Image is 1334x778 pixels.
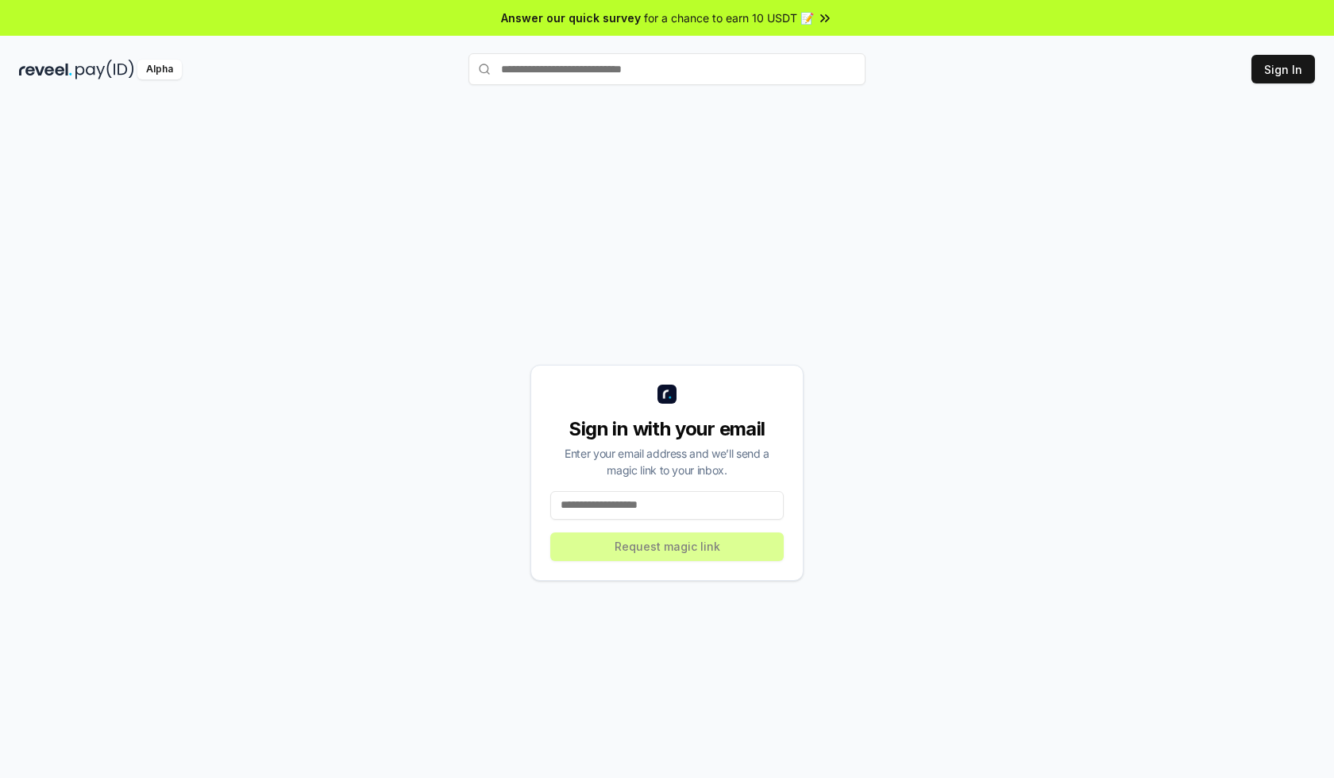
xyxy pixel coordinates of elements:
[550,445,784,478] div: Enter your email address and we’ll send a magic link to your inbox.
[550,416,784,442] div: Sign in with your email
[501,10,641,26] span: Answer our quick survey
[75,60,134,79] img: pay_id
[19,60,72,79] img: reveel_dark
[1251,55,1315,83] button: Sign In
[137,60,182,79] div: Alpha
[657,385,677,404] img: logo_small
[644,10,814,26] span: for a chance to earn 10 USDT 📝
